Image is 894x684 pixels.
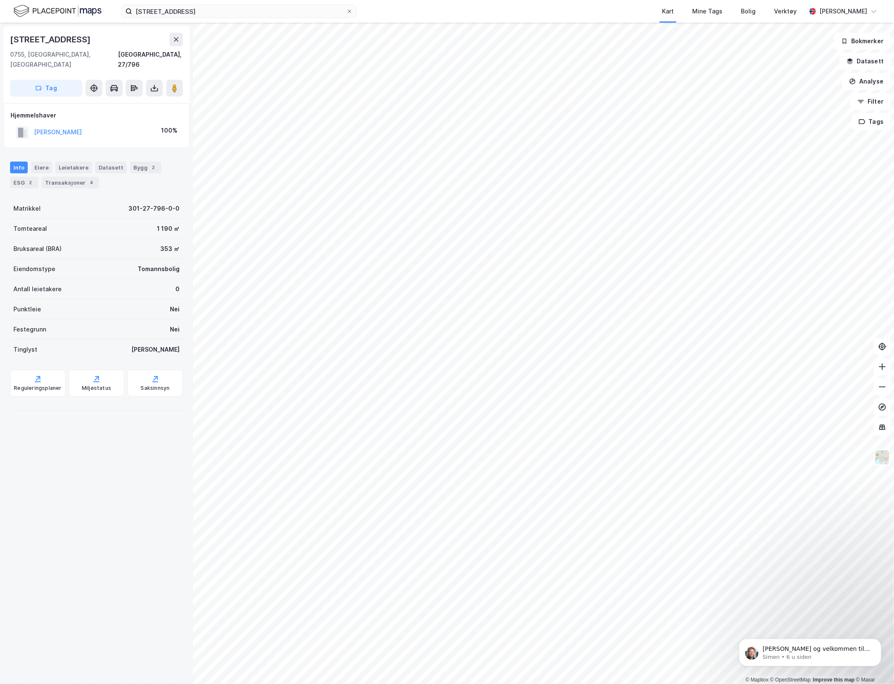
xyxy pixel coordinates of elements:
[834,33,891,50] button: Bokmerker
[852,113,891,130] button: Tags
[874,449,890,465] img: Z
[13,204,41,214] div: Matrikkel
[130,162,161,173] div: Bygg
[42,177,99,188] div: Transaksjoner
[839,53,891,70] button: Datasett
[118,50,183,70] div: [GEOGRAPHIC_DATA], 27/796
[745,677,769,683] a: Mapbox
[741,6,756,16] div: Bolig
[770,677,811,683] a: OpenStreetMap
[13,244,62,254] div: Bruksareal (BRA)
[842,73,891,90] button: Analyse
[138,264,180,274] div: Tomannsbolig
[662,6,674,16] div: Kart
[170,304,180,314] div: Nei
[36,32,145,40] p: Message from Simen, sent 6 u siden
[95,162,127,173] div: Datasett
[13,345,37,355] div: Tinglyst
[10,110,182,120] div: Hjemmelshaver
[10,50,118,70] div: 0755, [GEOGRAPHIC_DATA], [GEOGRAPHIC_DATA]
[128,204,180,214] div: 301-27-796-0-0
[813,677,855,683] a: Improve this map
[13,304,41,314] div: Punktleie
[36,24,144,65] span: [PERSON_NAME] og velkommen til Newsec Maps, [PERSON_NAME] det er du lurer på så er det bare å ta ...
[13,324,46,334] div: Festegrunn
[14,385,61,392] div: Reguleringsplaner
[726,621,894,680] iframe: Intercom notifications melding
[149,163,158,172] div: 2
[10,162,28,173] div: Info
[13,4,102,18] img: logo.f888ab2527a4732fd821a326f86c7f29.svg
[160,244,180,254] div: 353 ㎡
[161,125,177,136] div: 100%
[55,162,92,173] div: Leietakere
[819,6,867,16] div: [PERSON_NAME]
[774,6,797,16] div: Verktøy
[82,385,111,392] div: Miljøstatus
[87,178,96,187] div: 4
[175,284,180,294] div: 0
[131,345,180,355] div: [PERSON_NAME]
[850,93,891,110] button: Filter
[692,6,722,16] div: Mine Tags
[13,264,55,274] div: Eiendomstype
[157,224,180,234] div: 1 190 ㎡
[13,224,47,234] div: Tomteareal
[10,80,82,97] button: Tag
[31,162,52,173] div: Eiere
[170,324,180,334] div: Nei
[132,5,346,18] input: Søk på adresse, matrikkel, gårdeiere, leietakere eller personer
[26,178,35,187] div: 2
[10,33,92,46] div: [STREET_ADDRESS]
[141,385,170,392] div: Saksinnsyn
[10,177,38,188] div: ESG
[13,284,62,294] div: Antall leietakere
